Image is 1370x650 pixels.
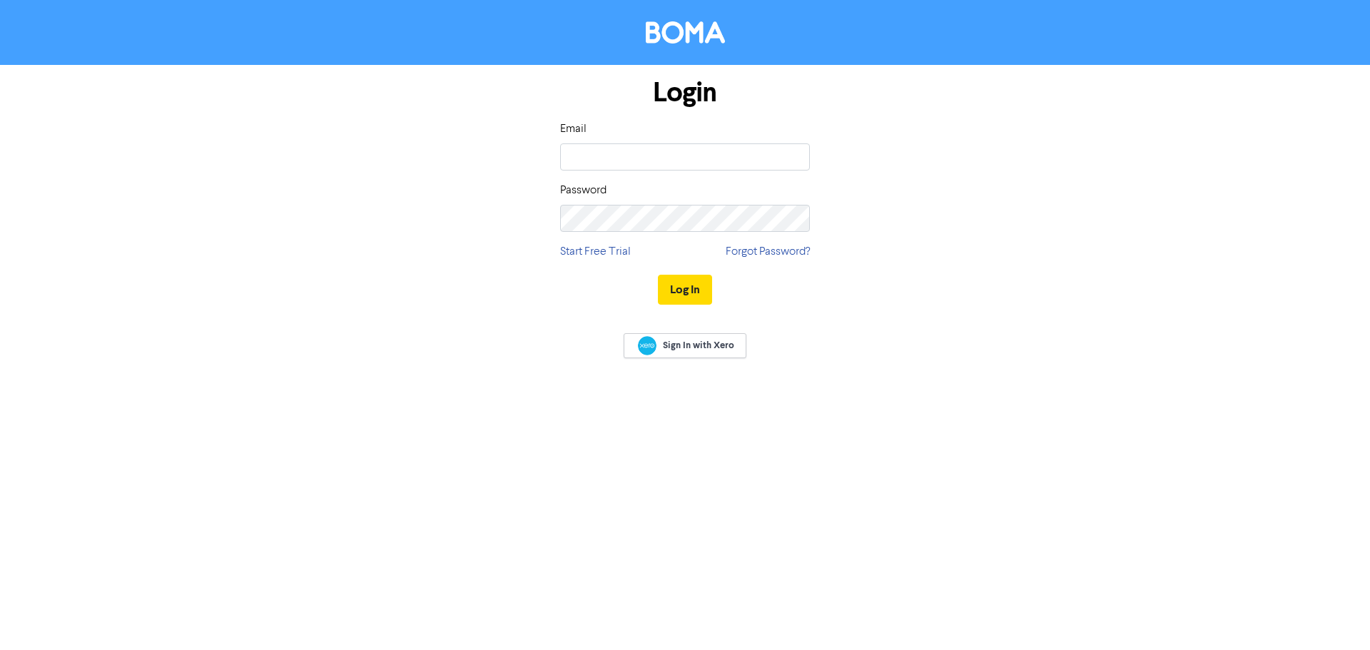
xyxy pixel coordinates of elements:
label: Password [560,182,607,199]
span: Sign In with Xero [663,339,734,352]
img: BOMA Logo [646,21,725,44]
h1: Login [560,76,810,109]
a: Forgot Password? [726,243,810,260]
a: Sign In with Xero [624,333,746,358]
button: Log In [658,275,712,305]
label: Email [560,121,587,138]
a: Start Free Trial [560,243,631,260]
img: Xero logo [638,336,656,355]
